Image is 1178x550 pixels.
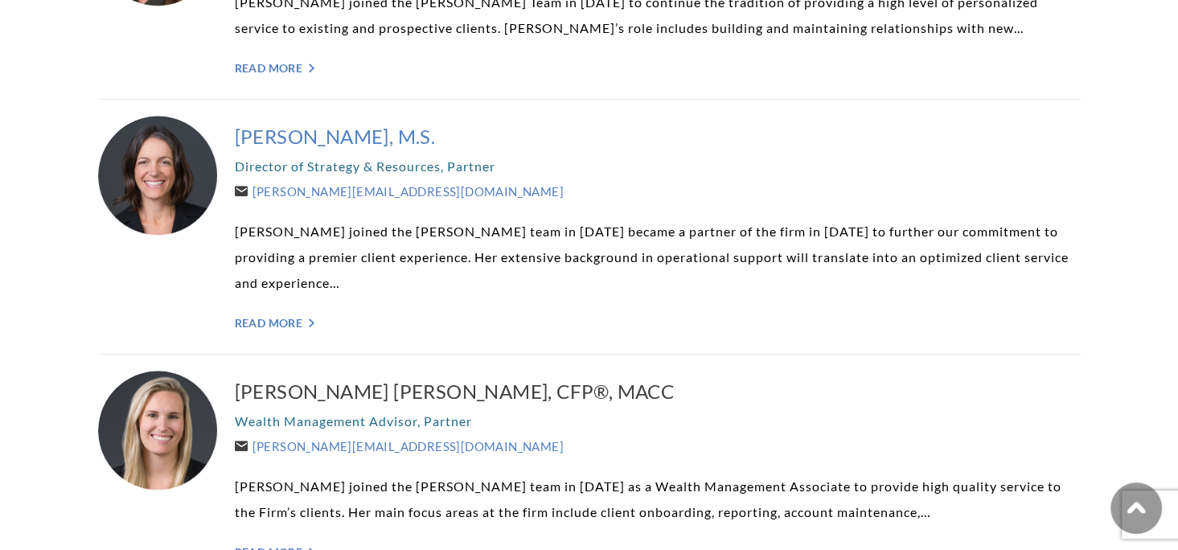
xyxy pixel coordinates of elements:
[235,61,1081,75] a: Read More ">
[235,184,564,199] a: [PERSON_NAME][EMAIL_ADDRESS][DOMAIN_NAME]
[235,154,1081,179] p: Director of Strategy & Resources, Partner
[235,474,1081,525] p: [PERSON_NAME] joined the [PERSON_NAME] team in [DATE] as a Wealth Management Associate to provide...
[235,379,1081,404] a: [PERSON_NAME] [PERSON_NAME], CFP®, MACC
[235,408,1081,434] p: Wealth Management Advisor, Partner
[235,439,564,454] a: [PERSON_NAME][EMAIL_ADDRESS][DOMAIN_NAME]
[235,124,1081,150] a: [PERSON_NAME], M.S.
[235,219,1081,296] p: [PERSON_NAME] joined the [PERSON_NAME] team in [DATE] became a partner of the firm in [DATE] to f...
[235,316,1081,330] a: Read More ">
